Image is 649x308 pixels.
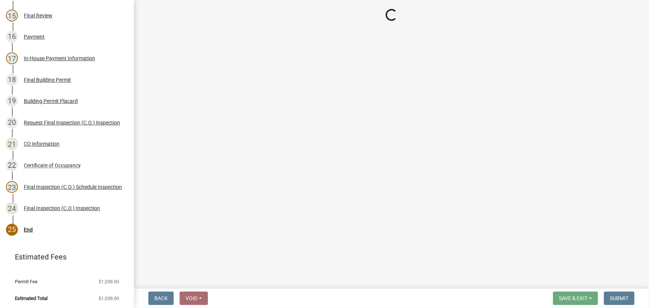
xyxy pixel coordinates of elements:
[24,120,120,125] div: Request Final Inspection (C.O.) Inspection
[186,295,197,301] span: Void
[6,202,18,214] div: 24
[24,163,81,168] div: Certificate of Occupancy
[6,181,18,193] div: 23
[24,34,45,39] div: Payment
[15,296,48,301] span: Estimated Total
[6,160,18,171] div: 22
[6,138,18,150] div: 21
[6,74,18,86] div: 18
[6,95,18,107] div: 19
[99,296,119,301] span: $1,038.00
[553,292,598,305] button: Save & Exit
[15,279,38,284] span: Permit Fee
[559,295,588,301] span: Save & Exit
[24,13,52,18] div: Final Review
[6,250,122,264] a: Estimated Fees
[604,292,634,305] button: Submit
[24,77,71,83] div: Final Building Permit
[6,31,18,43] div: 16
[24,56,95,61] div: In-House Payment Information
[148,292,174,305] button: Back
[24,141,60,147] div: CO Information
[24,99,78,104] div: Building Permit Placard
[6,224,18,236] div: 25
[154,295,168,301] span: Back
[24,227,33,232] div: End
[180,292,208,305] button: Void
[610,295,629,301] span: Submit
[99,279,119,284] span: $1,038.00
[24,206,100,211] div: Final Inspection (C.O.) Inspection
[6,117,18,129] div: 20
[6,52,18,64] div: 17
[24,185,122,190] div: Final Inspection (C.O.) Schedule Inspection
[6,10,18,22] div: 15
